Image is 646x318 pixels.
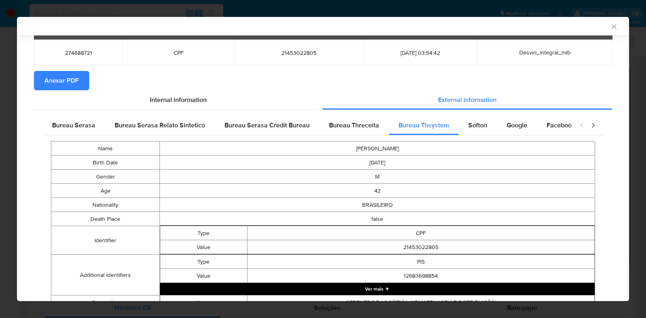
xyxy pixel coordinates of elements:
[160,295,247,310] td: Name
[17,17,629,301] div: closure-recommendation-modal
[34,71,89,90] button: Anexar PDF
[160,170,595,184] td: M
[399,121,449,130] span: Bureau Thsystem
[160,255,247,269] td: Type
[438,95,497,104] span: External information
[247,295,595,310] td: GERENTE DE LOGÍSTICA (ARMAZENAGEM E DISTRIBUIÇÃO)
[160,156,595,170] td: [DATE]
[244,49,354,56] span: 21453022805
[51,141,160,156] td: Name
[115,121,205,130] span: Bureau Serasa Relato Sintetico
[160,283,595,295] button: Expand array
[51,295,160,310] td: Occupation
[160,184,595,198] td: 42
[160,240,247,254] td: Value
[133,49,224,56] span: CPF
[52,121,95,130] span: Bureau Serasa
[51,226,160,255] td: Identifier
[51,212,160,226] td: Death Place
[34,90,612,110] div: Detailed info
[247,240,595,254] td: 21453022805
[373,49,468,56] span: [DATE] 03:54:42
[160,212,595,226] td: false
[51,156,160,170] td: Birth Date
[44,72,79,89] span: Anexar PDF
[160,141,595,156] td: [PERSON_NAME]
[247,269,595,283] td: 12683698854
[51,198,160,212] td: Nationality
[329,121,379,130] span: Bureau Threceita
[468,121,487,130] span: Softon
[42,116,571,135] div: Detailed external info
[51,184,160,198] td: Age
[150,95,207,104] span: Internal information
[247,226,595,240] td: CPF
[519,48,570,56] span: Desvio_integral_mlb
[160,269,247,283] td: Value
[51,255,160,295] td: Additional Identifiers
[507,121,527,130] span: Google
[610,23,617,30] button: Fechar a janela
[224,121,310,130] span: Bureau Serasa Credit Bureau
[247,255,595,269] td: PIS
[160,198,595,212] td: BRASILEIRO
[547,121,575,130] span: Facebook
[51,170,160,184] td: Gender
[44,49,113,56] span: 274688721
[160,226,247,240] td: Type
